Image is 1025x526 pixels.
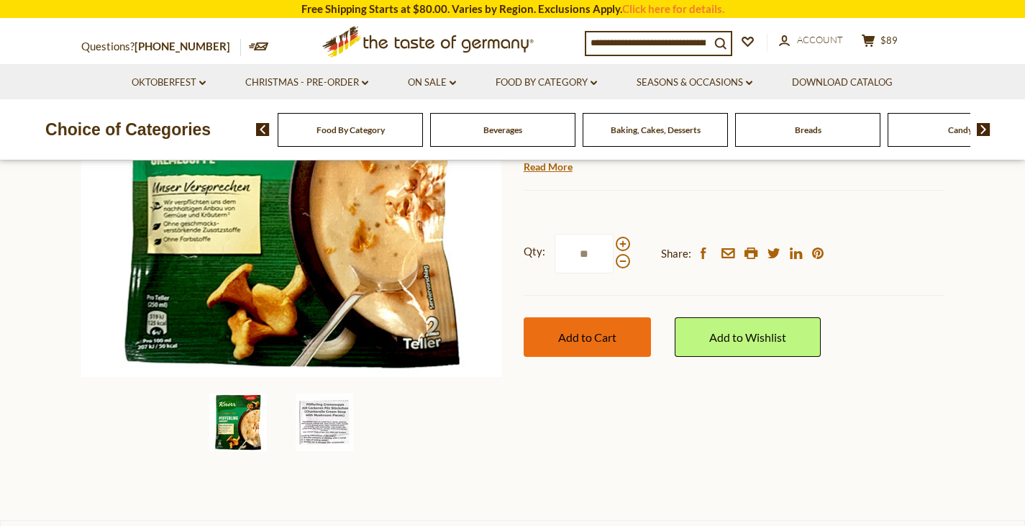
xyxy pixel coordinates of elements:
[316,124,385,135] a: Food By Category
[483,124,522,135] a: Beverages
[661,245,691,263] span: Share:
[245,75,368,91] a: Christmas - PRE-ORDER
[797,34,843,45] span: Account
[622,2,724,15] a: Click here for details.
[524,160,573,174] a: Read More
[948,124,972,135] a: Candy
[408,75,456,91] a: On Sale
[880,35,898,46] span: $89
[795,124,821,135] a: Breads
[256,123,270,136] img: previous arrow
[81,37,241,56] p: Questions?
[524,242,545,260] strong: Qty:
[977,123,990,136] img: next arrow
[555,234,614,273] input: Qty:
[524,317,651,357] button: Add to Cart
[637,75,752,91] a: Seasons & Occasions
[558,330,616,344] span: Add to Cart
[858,34,901,52] button: $89
[132,75,206,91] a: Oktoberfest
[792,75,893,91] a: Download Catalog
[209,394,267,451] img: Knorr Pfifferlingssuppe Gourmet Chanterelle Mushroom Cream Soup, 2.0 oz
[135,40,230,53] a: [PHONE_NUMBER]
[496,75,597,91] a: Food By Category
[611,124,701,135] a: Baking, Cakes, Desserts
[296,394,353,451] img: Knorr Pfifferlingssuppe Gourmet Chanterelle Mushroom Cream Soup, 2.0 oz
[675,317,821,357] a: Add to Wishlist
[779,32,843,48] a: Account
